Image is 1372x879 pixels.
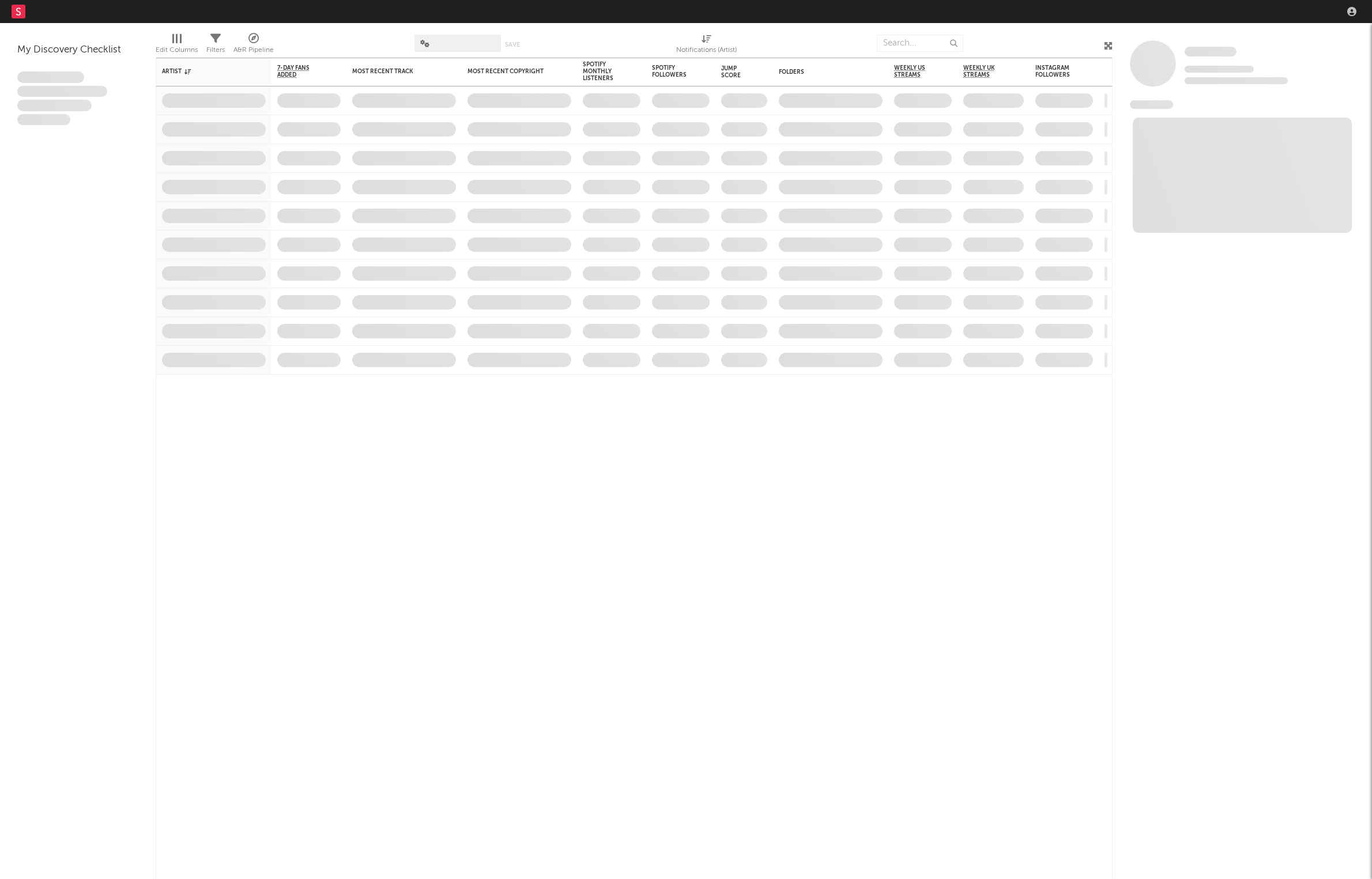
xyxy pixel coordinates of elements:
div: Artist [162,68,248,75]
div: Notifications (Artist) [676,29,737,62]
div: Notifications (Artist) [676,43,737,57]
span: Tracking Since: [DATE] [1185,66,1254,73]
span: Weekly US Streams [894,65,934,78]
span: Lorem ipsum dolor [17,71,84,83]
div: Instagram Followers [1035,65,1076,78]
input: Search... [877,35,963,52]
span: Integer aliquet in purus et [17,86,107,97]
div: My Discovery Checklist [17,43,138,57]
div: Jump Score [721,65,750,79]
div: Edit Columns [156,43,198,57]
div: A&R Pipeline [233,43,274,57]
a: Some Artist [1185,46,1237,58]
span: News Feed [1130,100,1173,109]
div: Most Recent Copyright [468,68,554,75]
span: Some Artist [1185,47,1237,56]
div: Folders [779,69,865,76]
div: Spotify Monthly Listeners [583,61,623,82]
span: 0 fans last week [1185,77,1288,84]
div: A&R Pipeline [233,29,274,62]
div: Filters [206,43,225,57]
span: Praesent ac interdum [17,100,92,111]
span: Weekly UK Streams [963,65,1007,78]
div: Spotify Followers [652,65,692,78]
div: Most Recent Track [352,68,439,75]
div: Filters [206,29,225,62]
span: Aliquam viverra [17,114,70,126]
button: Save [505,42,520,48]
div: Edit Columns [156,29,198,62]
span: 7-Day Fans Added [277,65,323,78]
